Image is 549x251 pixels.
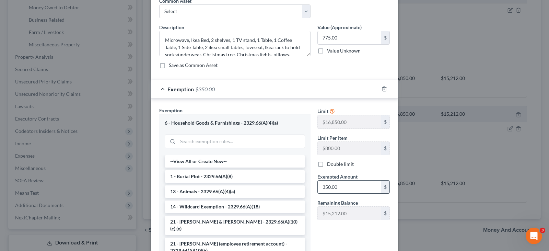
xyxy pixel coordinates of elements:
label: Limit Per Item [317,134,348,141]
input: Search exemption rules... [178,135,305,148]
span: Exemption [159,107,183,113]
span: Description [159,24,184,30]
input: -- [318,207,381,220]
span: Exempted Amount [317,174,358,180]
label: Value Unknown [327,47,361,54]
span: Exemption [167,86,194,92]
input: -- [318,142,381,155]
label: Save as Common Asset [169,62,218,69]
div: 6 - Household Goods & Furnishings - 2329.66(A)(4)(a) [165,120,305,126]
li: 14 - Wildcard Exemption - 2329.66(A)(18) [165,201,305,213]
li: --View All or Create New-- [165,155,305,168]
div: $ [381,181,389,194]
li: 13 - Animals - 2329.66(A)(4)(a) [165,185,305,198]
span: 3 [540,228,545,233]
li: 1 - Burial Plot - 2329.66(A)(8) [165,170,305,183]
input: 0.00 [318,181,381,194]
input: 0.00 [318,31,381,44]
div: $ [381,142,389,155]
span: $350.00 [195,86,215,92]
input: -- [318,115,381,128]
iframe: Intercom live chat [526,228,542,244]
label: Double limit [327,161,354,168]
div: $ [381,115,389,128]
div: $ [381,207,389,220]
span: Limit [317,108,328,114]
label: Value (Approximate) [317,24,362,31]
li: 21 - [PERSON_NAME] & [PERSON_NAME] - 2329.66(A)(10)(c),(e) [165,216,305,235]
div: $ [381,31,389,44]
label: Remaining Balance [317,199,358,206]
